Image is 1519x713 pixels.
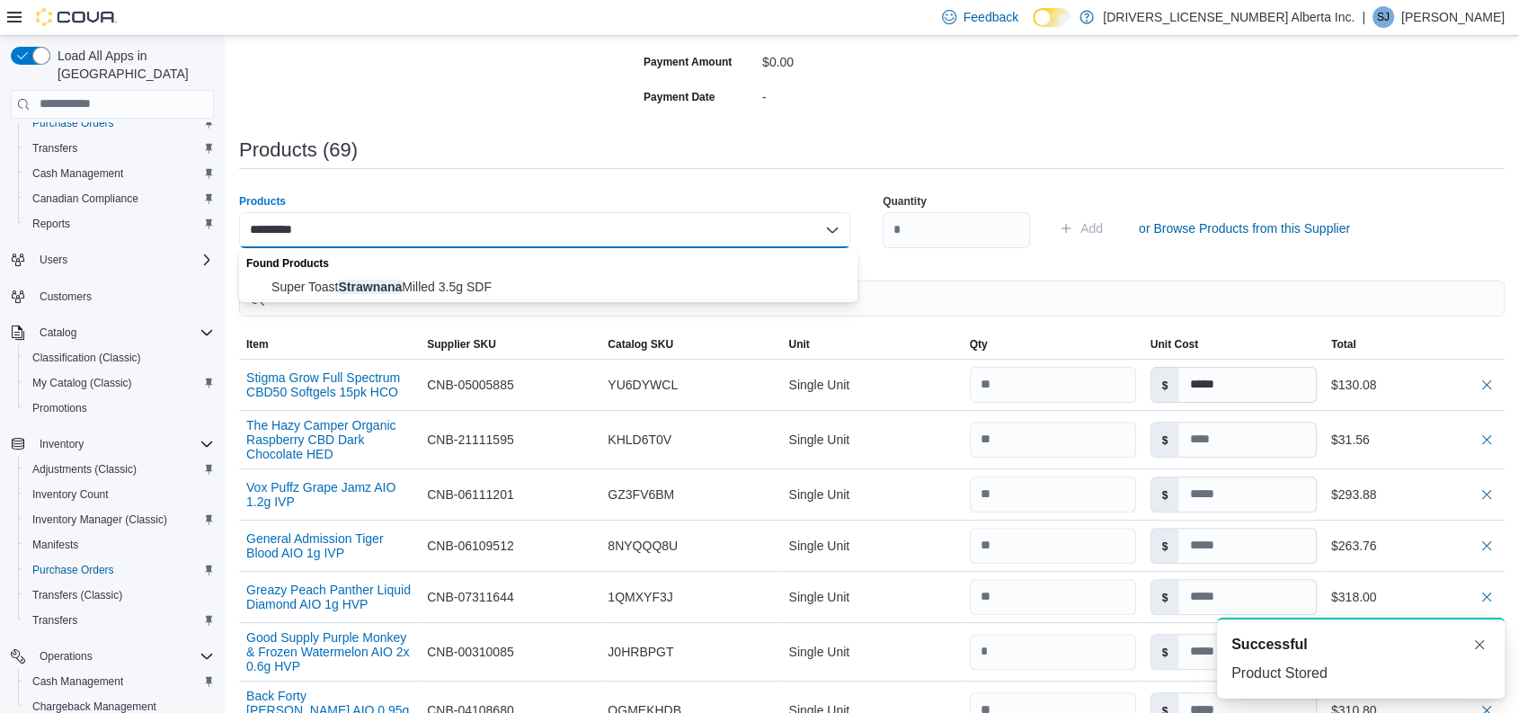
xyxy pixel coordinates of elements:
[32,285,214,307] span: Customers
[18,482,221,507] button: Inventory Count
[1469,634,1490,655] button: Dismiss toast
[1103,6,1355,28] p: [DRIVERS_LICENSE_NUMBER] Alberta Inc.
[32,217,70,231] span: Reports
[32,646,100,667] button: Operations
[18,532,221,557] button: Manifests
[32,646,214,667] span: Operations
[1401,6,1505,28] p: [PERSON_NAME]
[32,401,87,415] span: Promotions
[32,433,214,455] span: Inventory
[4,644,221,669] button: Operations
[1231,634,1307,655] span: Successful
[25,112,121,134] a: Purchase Orders
[1151,368,1179,402] label: $
[608,484,674,505] span: GZ3FV6BM
[246,337,269,352] span: Item
[25,534,214,556] span: Manifests
[32,512,167,527] span: Inventory Manager (Classic)
[25,347,148,369] a: Classification (Classic)
[608,535,678,557] span: 8NYQQQ8U
[963,330,1143,359] button: Qty
[239,194,286,209] label: Products
[25,534,85,556] a: Manifests
[1052,210,1110,246] button: Add
[608,429,671,450] span: KHLD6T0V
[1362,6,1365,28] p: |
[4,247,221,272] button: Users
[18,186,221,211] button: Canadian Compliance
[970,337,988,352] span: Qty
[427,484,514,505] span: CNB-06111201
[644,90,715,104] label: Payment Date
[18,345,221,370] button: Classification (Classic)
[25,188,214,209] span: Canadian Compliance
[239,248,857,274] div: Found Products
[825,223,839,237] button: Close list of options
[1139,219,1350,237] span: or Browse Products from this Supplier
[18,136,221,161] button: Transfers
[1151,580,1179,614] label: $
[427,535,514,557] span: CNB-06109512
[239,330,420,359] button: Item
[1324,330,1505,359] button: Total
[883,194,927,209] label: Quantity
[40,253,67,267] span: Users
[1151,477,1179,512] label: $
[1331,337,1356,352] span: Total
[25,610,84,631] a: Transfers
[32,538,78,552] span: Manifests
[25,559,214,581] span: Purchase Orders
[1151,635,1179,669] label: $
[239,274,857,300] button: Super Toast Strawnana Milled 3.5g SDF
[788,337,809,352] span: Unit
[25,509,174,530] a: Inventory Manager (Classic)
[32,376,132,390] span: My Catalog (Classic)
[1377,6,1390,28] span: SJ
[246,630,413,673] button: Good Supply Purple Monkey & Frozen Watermelon AIO 2x 0.6g HVP
[600,330,781,359] button: Catalog SKU
[25,559,121,581] a: Purchase Orders
[1151,529,1179,563] label: $
[1033,8,1070,27] input: Dark Mode
[32,322,214,343] span: Catalog
[32,487,109,502] span: Inventory Count
[25,584,129,606] a: Transfers (Classic)
[25,671,130,692] a: Cash Management
[25,671,214,692] span: Cash Management
[239,248,857,300] div: Choose from the following options
[32,116,114,130] span: Purchase Orders
[246,583,413,611] button: Greazy Peach Panther Liquid Diamond AIO 1g HVP
[246,370,413,399] button: Stigma Grow Full Spectrum CBD50 Softgels 15pk HCO
[964,8,1018,26] span: Feedback
[32,588,122,602] span: Transfers (Classic)
[40,437,84,451] span: Inventory
[1331,429,1497,450] div: $31.56
[32,192,138,206] span: Canadian Compliance
[25,347,214,369] span: Classification (Classic)
[18,669,221,694] button: Cash Management
[18,507,221,532] button: Inventory Manager (Classic)
[32,249,214,271] span: Users
[1151,423,1179,457] label: $
[25,138,214,159] span: Transfers
[608,337,673,352] span: Catalog SKU
[1231,634,1490,655] div: Notification
[781,367,962,403] div: Single Unit
[1080,219,1103,237] span: Add
[25,484,214,505] span: Inventory Count
[781,477,962,512] div: Single Unit
[50,47,214,83] span: Load All Apps in [GEOGRAPHIC_DATA]
[32,286,99,307] a: Customers
[25,372,139,394] a: My Catalog (Classic)
[246,480,413,509] button: Vox Puffz Grape Jamz AIO 1.2g IVP
[1132,210,1357,246] button: or Browse Products from this Supplier
[420,330,600,359] button: Supplier SKU
[25,484,116,505] a: Inventory Count
[25,213,77,235] a: Reports
[427,337,496,352] span: Supplier SKU
[40,649,93,664] span: Operations
[4,283,221,309] button: Customers
[32,674,123,689] span: Cash Management
[32,166,123,181] span: Cash Management
[239,139,358,161] h3: Products (69)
